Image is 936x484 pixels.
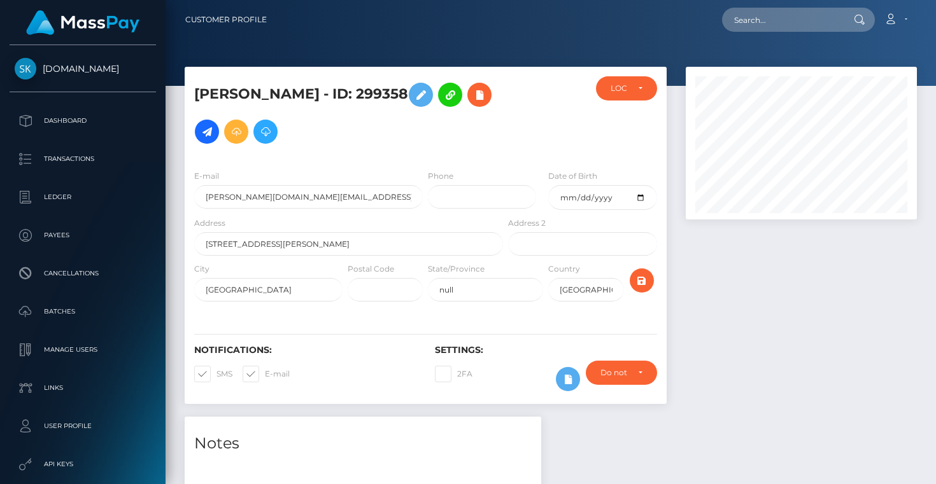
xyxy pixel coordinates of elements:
[10,258,156,289] a: Cancellations
[428,170,453,182] label: Phone
[10,105,156,137] a: Dashboard
[600,368,628,378] div: Do not require
[15,226,151,245] p: Payees
[428,263,485,275] label: State/Province
[15,455,151,474] p: API Keys
[15,58,36,80] img: Skin.Land
[10,410,156,442] a: User Profile
[15,149,151,169] p: Transactions
[15,302,151,321] p: Batches
[10,296,156,328] a: Batches
[194,263,209,275] label: City
[194,170,219,182] label: E-mail
[548,170,597,182] label: Date of Birth
[586,361,657,385] button: Do not require
[10,334,156,366] a: Manage Users
[435,366,472,382] label: 2FA
[15,378,151,398] p: Links
[722,8,842,32] input: Search...
[26,10,139,35] img: MassPay Logo
[10,448,156,480] a: API Keys
[15,340,151,359] p: Manage Users
[10,63,156,74] span: [DOMAIN_NAME]
[10,372,156,404] a: Links
[194,76,496,150] h5: [PERSON_NAME] - ID: 299358
[185,6,267,33] a: Customer Profile
[611,83,628,93] div: LOCKED
[348,263,394,275] label: Postal Code
[435,345,656,356] h6: Settings:
[508,218,546,229] label: Address 2
[243,366,290,382] label: E-mail
[15,188,151,207] p: Ledger
[10,143,156,175] a: Transactions
[10,181,156,213] a: Ledger
[15,264,151,283] p: Cancellations
[194,218,225,229] label: Address
[15,111,151,130] p: Dashboard
[548,263,580,275] label: Country
[194,432,532,455] h4: Notes
[194,345,416,356] h6: Notifications:
[194,366,232,382] label: SMS
[596,76,657,100] button: LOCKED
[10,219,156,251] a: Payees
[195,120,219,144] a: Initiate Payout
[15,417,151,436] p: User Profile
